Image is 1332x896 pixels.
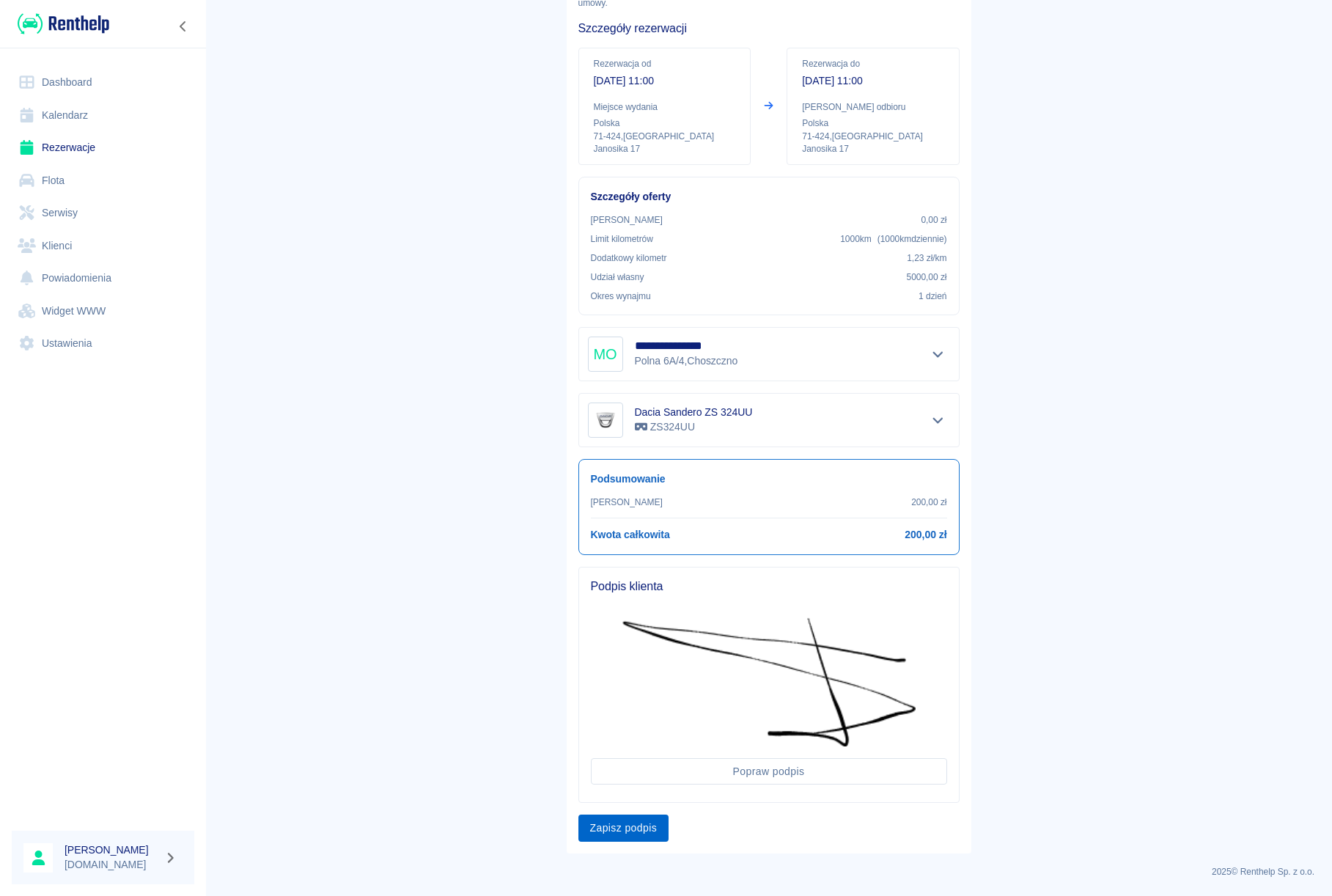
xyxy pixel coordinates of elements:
[802,73,943,89] p: [DATE] 11:00
[926,344,950,364] button: Pokaż szczegóły
[594,130,735,143] p: 71-424 , [GEOGRAPHIC_DATA]
[905,527,946,543] h6: 200,00 zł
[12,66,194,99] a: Dashboard
[594,57,735,70] p: Rezerwacja od
[594,73,735,89] p: [DATE] 11:00
[65,857,158,873] p: [DOMAIN_NAME]
[635,419,753,435] p: ZS324UU
[12,99,194,132] a: Kalendarz
[926,410,950,430] button: Pokaż szczegóły
[591,758,947,785] button: Popraw podpis
[919,290,946,303] p: 1 dzień
[802,100,943,114] p: [PERSON_NAME] odbioru
[12,164,194,197] a: Flota
[18,12,109,36] img: Renthelp logo
[591,232,653,246] p: Limit kilometrów
[591,471,947,487] h6: Podsumowanie
[802,57,943,70] p: Rezerwacja do
[12,327,194,360] a: Ustawienia
[578,21,960,36] h5: Szczegóły rezerwacji
[635,405,753,419] h6: Dacia Sandero ZS 324UU
[591,213,663,227] p: [PERSON_NAME]
[591,405,620,435] img: Image
[65,842,158,857] h6: [PERSON_NAME]
[802,143,943,155] p: Janosika 17
[921,213,946,227] p: 0,00 zł
[12,295,194,328] a: Widget WWW
[12,12,109,36] a: Renthelp logo
[911,496,946,509] p: 200,00 zł
[578,815,669,842] button: Zapisz podpis
[591,251,667,265] p: Dodatkowy kilometr
[12,131,194,164] a: Rezerwacje
[594,100,735,114] p: Miejsce wydania
[591,189,947,205] h6: Szczegóły oferty
[591,579,947,594] span: Podpis klienta
[591,290,651,303] p: Okres wynajmu
[594,117,735,130] p: Polska
[591,271,644,284] p: Udział własny
[12,197,194,229] a: Serwisy
[802,130,943,143] p: 71-424 , [GEOGRAPHIC_DATA]
[594,143,735,155] p: Janosika 17
[907,251,946,265] p: 1,23 zł /km
[172,17,194,36] button: Zwiń nawigację
[12,229,194,262] a: Klienci
[802,117,943,130] p: Polska
[635,353,740,369] p: Polna 6A/4 , Choszczno
[591,496,663,509] p: [PERSON_NAME]
[907,271,947,284] p: 5000,00 zł
[840,232,946,246] p: 1000 km
[622,617,916,746] img: Podpis
[12,262,194,295] a: Powiadomienia
[591,527,670,543] h6: Kwota całkowita
[588,337,623,372] div: MO
[223,865,1314,878] p: 2025 © Renthelp Sp. z o.o.
[877,234,947,244] span: ( 1000 km dziennie )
